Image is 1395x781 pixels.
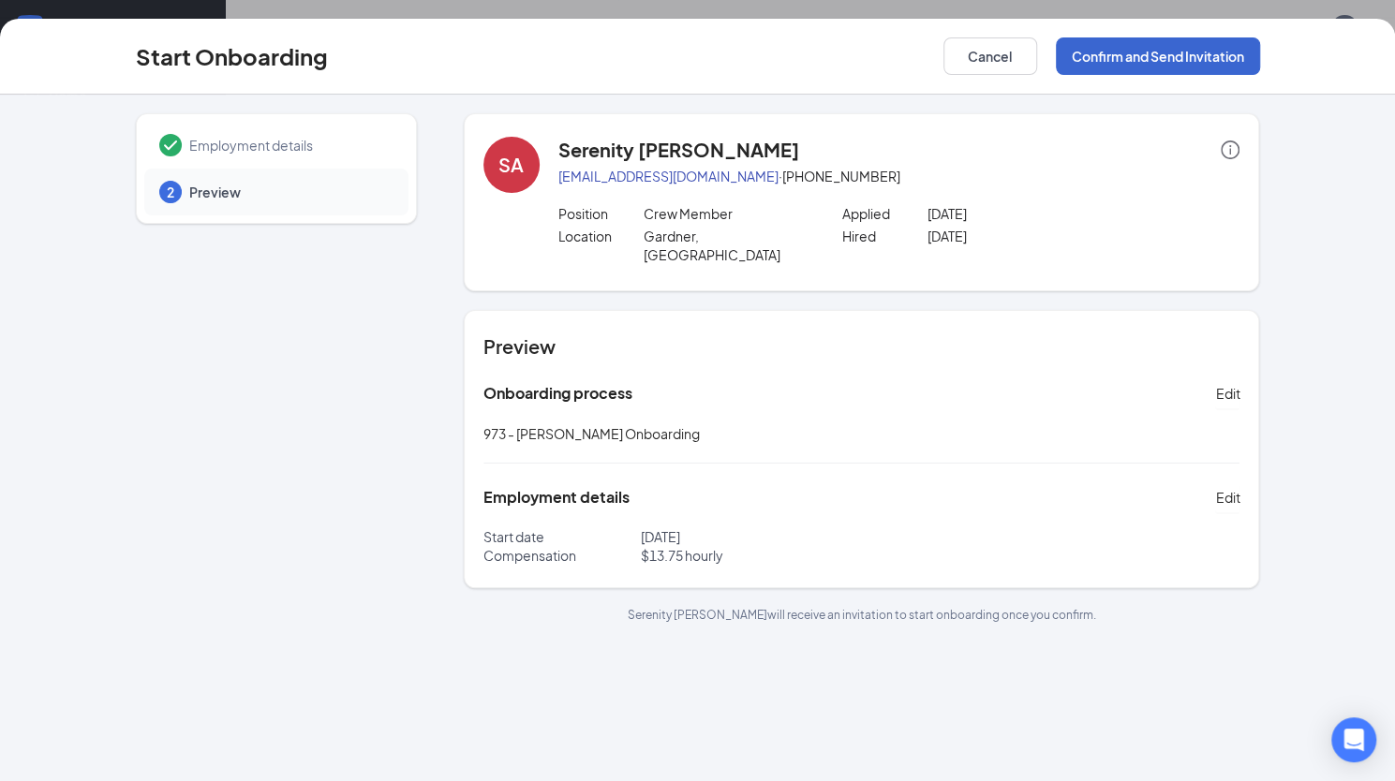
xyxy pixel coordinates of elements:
[483,546,641,565] p: Compensation
[483,527,641,546] p: Start date
[464,607,1260,623] p: Serenity [PERSON_NAME] will receive an invitation to start onboarding once you confirm.
[1215,384,1239,403] span: Edit
[643,204,813,223] p: Crew Member
[189,183,390,201] span: Preview
[483,333,1240,360] h4: Preview
[641,527,862,546] p: [DATE]
[1215,488,1239,507] span: Edit
[136,40,328,72] h3: Start Onboarding
[167,183,174,201] span: 2
[1215,378,1239,408] button: Edit
[483,425,700,442] span: 973 - [PERSON_NAME] Onboarding
[498,152,524,178] div: SA
[558,168,779,184] a: [EMAIL_ADDRESS][DOMAIN_NAME]
[159,134,182,156] svg: Checkmark
[483,487,630,508] h5: Employment details
[641,546,862,565] p: $ 13.75 hourly
[1215,482,1239,512] button: Edit
[1331,717,1376,762] div: Open Intercom Messenger
[928,204,1098,223] p: [DATE]
[558,227,644,245] p: Location
[1056,37,1260,75] button: Confirm and Send Invitation
[842,204,928,223] p: Applied
[842,227,928,245] p: Hired
[643,227,813,264] p: Gardner, [GEOGRAPHIC_DATA]
[928,227,1098,245] p: [DATE]
[189,136,390,155] span: Employment details
[558,137,799,163] h4: Serenity [PERSON_NAME]
[558,204,644,223] p: Position
[558,167,1240,185] p: · [PHONE_NUMBER]
[943,37,1037,75] button: Cancel
[483,383,632,404] h5: Onboarding process
[1221,140,1239,159] span: info-circle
